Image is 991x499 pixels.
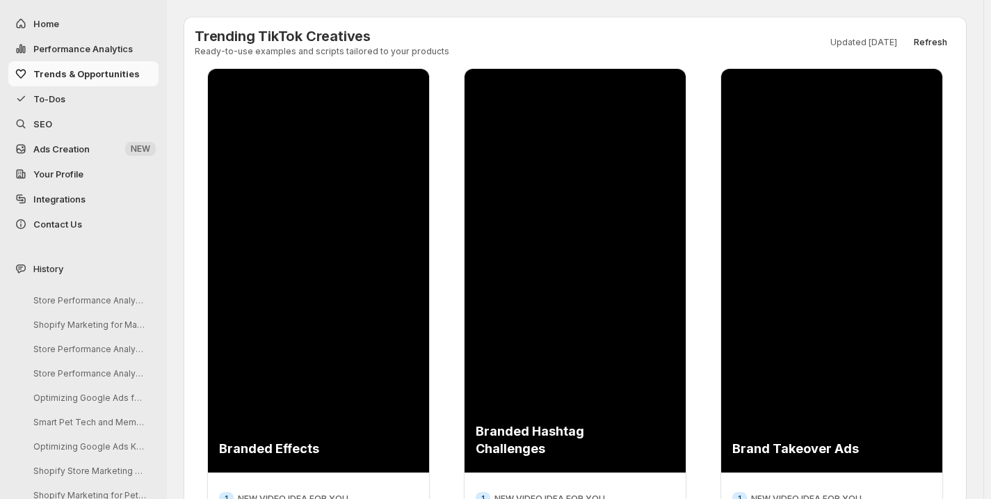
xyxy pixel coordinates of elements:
button: Store Performance Analysis and Suggestions [22,338,154,360]
h3: Trending TikTok Creatives [195,28,449,45]
button: Home [8,11,159,36]
button: Refresh [905,33,956,52]
span: Refresh [914,37,947,48]
button: Performance Analytics [8,36,159,61]
div: Brand Takeover Ads [732,440,883,457]
div: Branded Effects [219,440,369,457]
a: Integrations [8,187,159,212]
span: SEO [33,118,52,129]
button: Ads Creation [8,136,159,161]
p: Updated [DATE] [830,37,897,48]
button: Store Performance Analysis and Recommendations [22,290,154,311]
button: Optimizing Google Ads for Better ROI [22,387,154,409]
iframe: TikTok Video [720,65,943,477]
iframe: TikTok Video [207,65,430,477]
button: Shopify Store Marketing Analysis and Strategy [22,460,154,482]
button: Store Performance Analysis and Recommendations [22,363,154,384]
span: Trends & Opportunities [33,68,140,79]
p: Ready-to-use examples and scripts tailored to your products [195,46,449,57]
span: Integrations [33,193,86,205]
span: NEW [131,143,150,155]
button: Optimizing Google Ads Keywords Strategy [22,436,154,457]
span: Ads Creation [33,143,90,155]
iframe: TikTok Video [463,65,686,477]
button: Contact Us [8,212,159,237]
div: Branded Hashtag Challenges [476,422,626,457]
span: Home [33,18,59,29]
span: Contact Us [33,219,82,230]
span: To-Dos [33,93,65,104]
a: SEO [8,111,159,136]
span: History [33,262,63,276]
span: Performance Analytics [33,43,133,54]
button: Trends & Opportunities [8,61,159,86]
a: Your Profile [8,161,159,187]
button: Shopify Marketing for MareFolk Store [22,314,154,335]
button: Smart Pet Tech and Meme Tees [22,411,154,433]
span: Your Profile [33,168,83,180]
button: To-Dos [8,86,159,111]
